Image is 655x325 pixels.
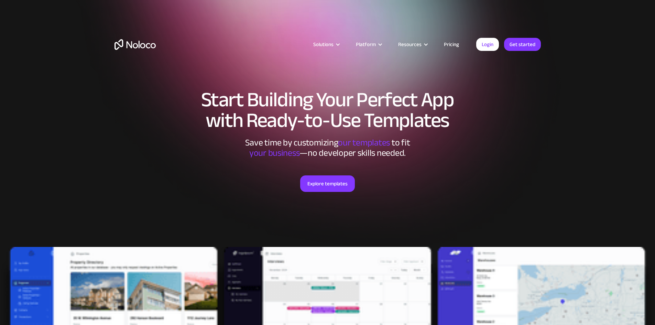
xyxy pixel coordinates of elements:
div: Solutions [305,40,347,49]
div: Resources [390,40,435,49]
a: home [114,39,156,50]
span: our templates [338,134,390,151]
h1: Start Building Your Perfect App with Ready-to-Use Templates [114,89,541,131]
a: Login [476,38,499,51]
a: Pricing [435,40,468,49]
div: Resources [398,40,422,49]
div: Save time by customizing to fit ‍ —no developer skills needed. [225,138,431,158]
span: your business [249,144,300,161]
a: Get started [504,38,541,51]
div: Platform [347,40,390,49]
div: Solutions [313,40,334,49]
div: Platform [356,40,376,49]
a: Explore templates [300,175,355,192]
